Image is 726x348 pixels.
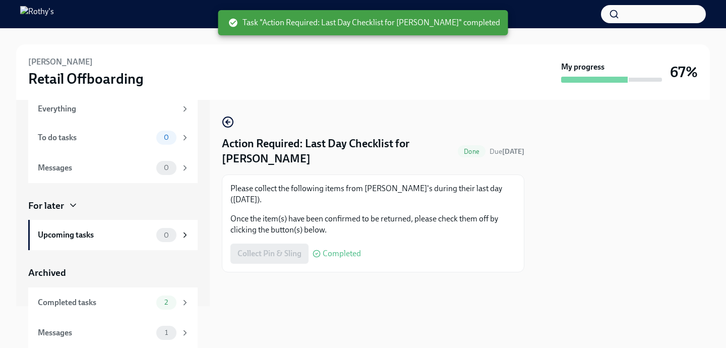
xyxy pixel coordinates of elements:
div: Everything [38,103,176,114]
span: 2 [158,299,174,306]
span: Completed [323,250,361,258]
span: 1 [159,329,174,336]
div: For later [28,199,64,212]
span: Task "Action Required: Last Day Checklist for [PERSON_NAME]" completed [228,17,500,28]
p: Please collect the following items from [PERSON_NAME]'s during their last day ([DATE]). [230,183,516,205]
h6: [PERSON_NAME] [28,56,93,68]
a: Upcoming tasks0 [28,220,198,250]
a: Everything [28,95,198,123]
div: Upcoming tasks [38,229,152,241]
span: 0 [158,231,175,239]
a: Messages1 [28,318,198,348]
span: Done [458,148,486,155]
a: Messages0 [28,153,198,183]
h3: 67% [670,63,698,81]
span: Due [490,147,524,156]
img: Rothy's [20,6,54,22]
h3: Retail Offboarding [28,70,144,88]
div: To do tasks [38,132,152,143]
a: For later [28,199,198,212]
span: 0 [158,164,175,171]
div: Completed tasks [38,297,152,308]
div: Messages [38,327,152,338]
a: Archived [28,266,198,279]
p: Once the item(s) have been confirmed to be returned, please check them off by clicking the button... [230,213,516,236]
a: To do tasks0 [28,123,198,153]
a: Completed tasks2 [28,287,198,318]
span: 0 [158,134,175,141]
strong: [DATE] [502,147,524,156]
div: Messages [38,162,152,173]
h4: Action Required: Last Day Checklist for [PERSON_NAME] [222,136,454,166]
span: September 1st, 2025 09:00 [490,147,524,156]
strong: My progress [561,62,604,73]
